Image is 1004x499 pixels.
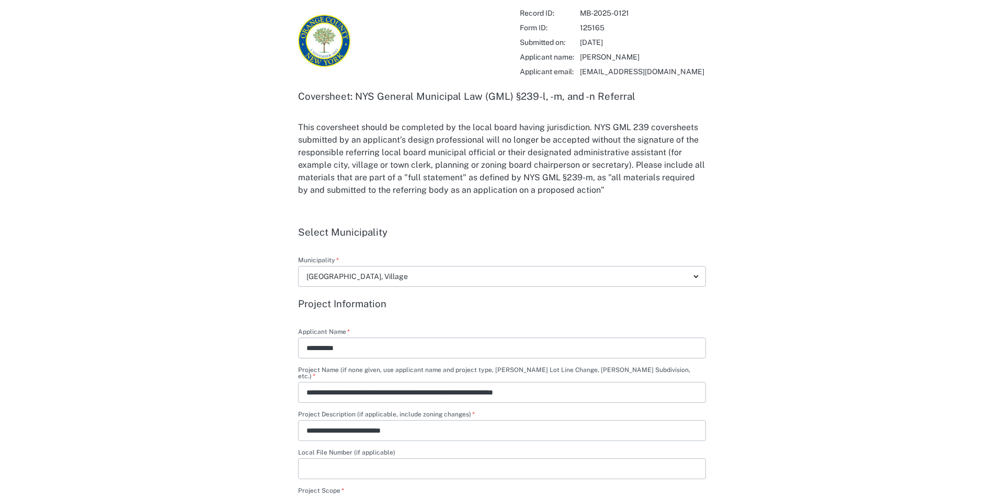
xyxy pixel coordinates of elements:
div: Project Description (if applicable, include zoning changes) [298,420,706,441]
div: [GEOGRAPHIC_DATA], Village [306,271,689,283]
h3: Coversheet: NYS General Municipal Law (GML) §239-l, -m, and -n Referral [298,90,706,102]
div: Applicant Name [298,338,706,358]
a: [EMAIL_ADDRESS][DOMAIN_NAME] [580,67,704,76]
label: Municipality [298,257,706,266]
div: Local File Number (if applicable) [298,458,706,479]
div: Municipality [298,266,706,287]
td: Form ID: [519,21,578,34]
label: Project Name (if none given, use applicant name and project type, [PERSON_NAME] Lot Line Change, ... [298,367,706,382]
label: Local File Number (if applicable) [298,449,706,458]
label: Applicant Name [298,329,706,338]
h3: Project Information [298,297,706,310]
td: Record ID: [519,6,578,20]
h3: Select Municipality [298,226,706,238]
td: Submitted on: [519,36,578,49]
label: Project Description (if applicable, include zoning changes) [298,411,706,420]
td: MB-2025-0121 [579,6,705,20]
td: [PERSON_NAME] [579,50,705,64]
p: This coversheet should be completed by the local board having jurisdiction. NYS GML 239 covershee... [298,121,706,196]
td: Applicant name: [519,50,578,64]
img: Orange County Planning Department [298,15,350,67]
td: 125165 [579,21,705,34]
div: Project Name (if none given, use applicant name and project type, e.g. Smith Lot Line Change, Jon... [298,382,706,403]
td: Applicant email: [519,65,578,78]
label: Project Scope [298,488,514,496]
td: [DATE] [579,36,705,49]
